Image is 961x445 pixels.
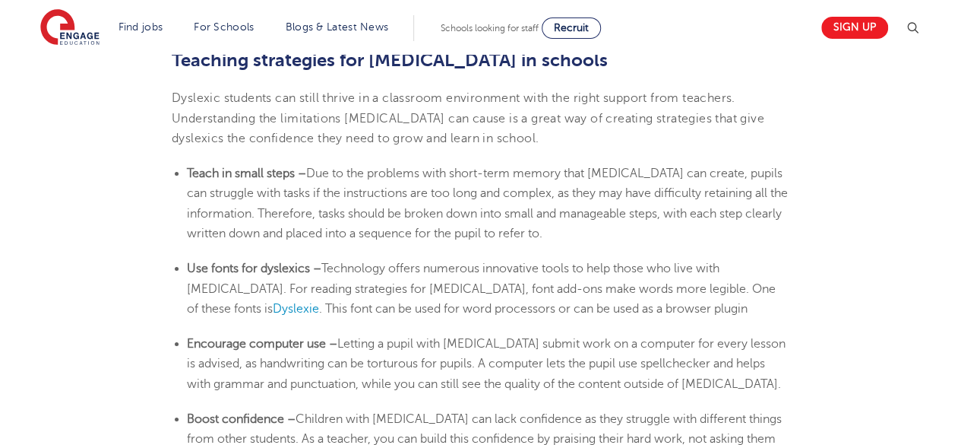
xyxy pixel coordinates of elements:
[187,337,326,351] b: Encourage computer use
[286,21,389,33] a: Blogs & Latest News
[187,262,776,316] span: Technology offers numerous innovative tools to help those who live with [MEDICAL_DATA]. For readi...
[187,262,321,275] b: Use fonts for dyslexics –
[40,9,100,47] img: Engage Education
[119,21,163,33] a: Find jobs
[187,167,306,180] b: Teach in small steps –
[194,21,254,33] a: For Schools
[554,22,589,33] span: Recruit
[319,302,748,316] span: . This font can be used for word processors or can be used as a browser plugin
[273,302,319,316] a: Dyslexie
[187,412,296,426] b: Boost confidence –
[821,17,888,39] a: Sign up
[172,91,764,145] span: Dyslexic students can still thrive in a classroom environment with the right support from teacher...
[187,167,788,240] span: Due to the problems with short-term memory that [MEDICAL_DATA] can create, pupils can struggle wi...
[329,337,337,351] b: –
[441,23,539,33] span: Schools looking for staff
[172,49,608,71] b: Teaching strategies for [MEDICAL_DATA] in schools
[542,17,601,39] a: Recruit
[187,337,786,391] span: Letting a pupil with [MEDICAL_DATA] submit work on a computer for every lesson is advised, as han...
